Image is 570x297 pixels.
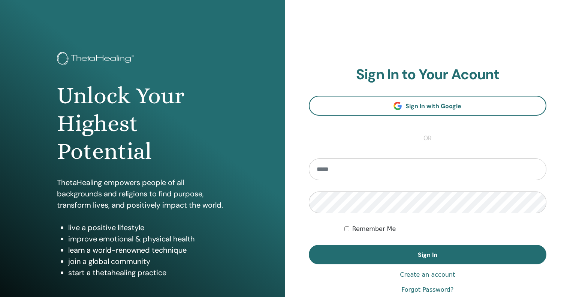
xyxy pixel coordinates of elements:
label: Remember Me [352,225,396,234]
p: ThetaHealing empowers people of all backgrounds and religions to find purpose, transform lives, a... [57,177,228,211]
div: Keep me authenticated indefinitely or until I manually logout [344,225,546,234]
span: Sign In with Google [405,102,461,110]
a: Sign In with Google [309,96,547,116]
span: or [420,134,435,143]
button: Sign In [309,245,547,264]
a: Forgot Password? [401,285,453,294]
h1: Unlock Your Highest Potential [57,82,228,166]
a: Create an account [400,270,455,279]
li: start a thetahealing practice [68,267,228,278]
span: Sign In [418,251,437,259]
li: live a positive lifestyle [68,222,228,233]
li: join a global community [68,256,228,267]
li: improve emotional & physical health [68,233,228,244]
h2: Sign In to Your Acount [309,66,547,83]
li: learn a world-renowned technique [68,244,228,256]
